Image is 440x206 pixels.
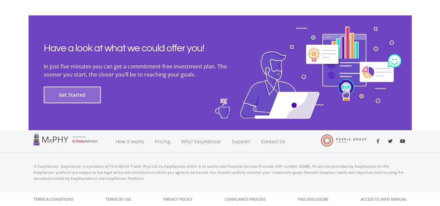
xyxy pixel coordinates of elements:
[227,130,256,153] a: Support
[256,130,291,153] a: Contact Us
[110,130,150,153] a: How it works
[44,87,101,103] button: Get Started
[34,163,407,182] p: © EasyAdvisor. EasyAdvisor is a product of First World Trader (Pty) Ltd t/a EasyEquities which is...
[176,130,227,153] a: Why? EasyAdvisor
[44,62,245,79] p: In just five minutes you can get a commitment-free investment plan. The sooner you start, the clo...
[44,42,245,54] h2: Have a look at what we could offer you!
[150,130,176,153] a: Pricing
